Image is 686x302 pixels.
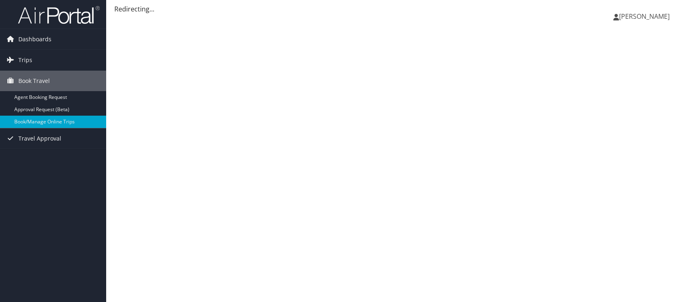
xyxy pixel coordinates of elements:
[613,4,678,29] a: [PERSON_NAME]
[619,12,670,21] span: [PERSON_NAME]
[18,50,32,70] span: Trips
[18,71,50,91] span: Book Travel
[114,4,678,14] div: Redirecting...
[18,29,51,49] span: Dashboards
[18,128,61,149] span: Travel Approval
[18,5,100,25] img: airportal-logo.png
